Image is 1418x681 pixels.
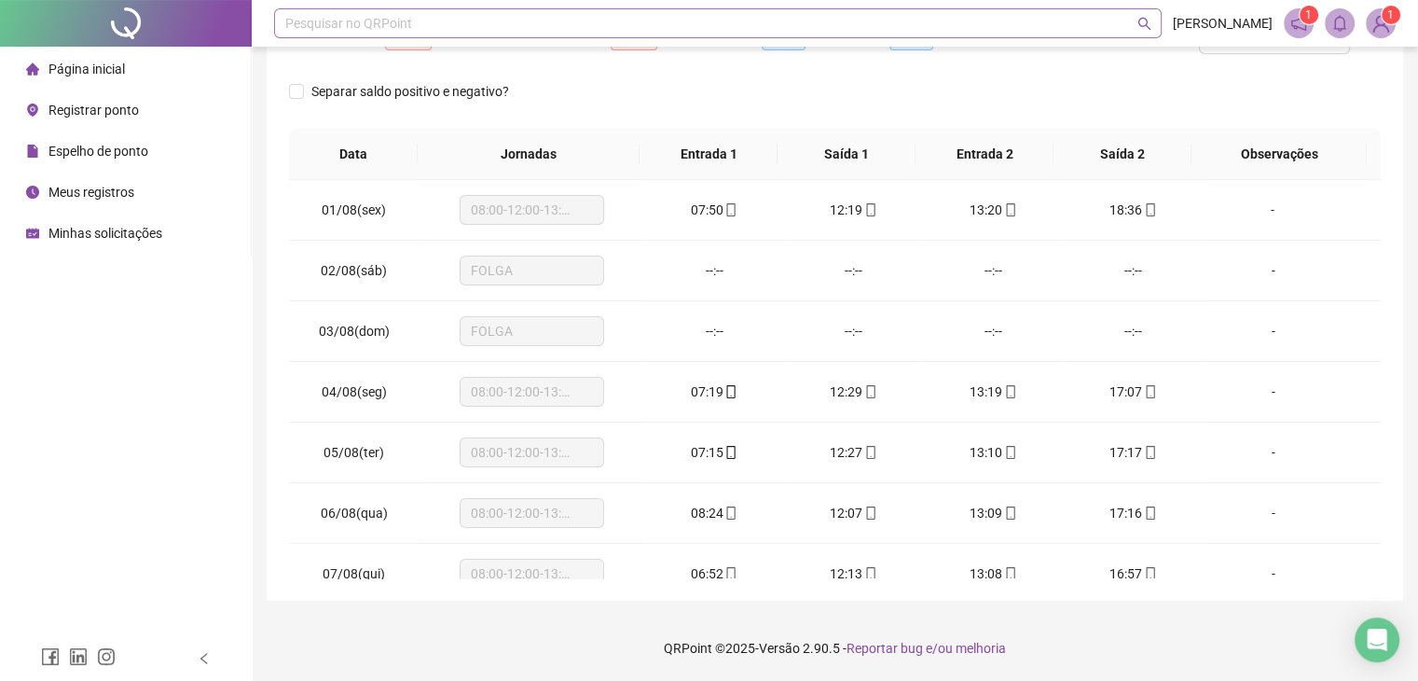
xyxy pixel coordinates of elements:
div: --:-- [659,260,769,281]
div: - [1218,260,1328,281]
span: environment [26,104,39,117]
span: mobile [862,446,877,459]
span: Registrar ponto [48,103,139,118]
div: - [1218,442,1328,463]
div: Open Intercom Messenger [1355,618,1399,662]
th: Entrada 1 [640,129,778,180]
div: - [1218,321,1328,341]
div: 12:19 [799,200,909,220]
span: mobile [723,507,737,520]
span: mobile [1002,385,1017,398]
span: notification [1290,15,1307,32]
th: Saída 1 [778,129,916,180]
span: bell [1331,15,1348,32]
span: facebook [41,647,60,666]
footer: QRPoint © 2025 - 2.90.5 - [252,616,1418,681]
div: 12:07 [799,503,909,523]
div: --:-- [659,321,769,341]
div: 16:57 [1079,563,1189,584]
span: FOLGA [471,317,593,345]
span: 1 [1387,8,1394,21]
span: Reportar bug e/ou melhoria [847,641,1006,656]
span: mobile [1142,385,1157,398]
span: instagram [97,647,116,666]
div: 17:17 [1079,442,1189,463]
span: Observações [1206,144,1352,164]
span: mobile [1002,507,1017,520]
span: mobile [1142,507,1157,520]
span: 02/08(sáb) [321,263,387,278]
div: 18:36 [1079,200,1189,220]
span: 08:00-12:00-13:00-18:00 [471,499,593,527]
th: Observações [1191,129,1367,180]
sup: 1 [1300,6,1318,24]
span: 03/08(dom) [319,324,390,339]
span: clock-circle [26,186,39,199]
img: 46984 [1367,9,1395,37]
th: Jornadas [418,129,640,180]
div: 13:19 [939,382,1049,402]
div: --:-- [939,321,1049,341]
span: 08:00-12:00-13:00-18:00 [471,438,593,466]
span: mobile [1002,567,1017,580]
div: 12:13 [799,563,909,584]
div: - [1218,563,1328,584]
span: mobile [862,507,877,520]
span: Meus registros [48,185,134,200]
span: mobile [1142,567,1157,580]
div: - [1218,200,1328,220]
span: Espelho de ponto [48,144,148,159]
div: 17:07 [1079,382,1189,402]
span: 06/08(qua) [321,506,388,521]
span: Separar saldo positivo e negativo? [304,81,516,102]
span: mobile [1142,446,1157,459]
span: mobile [723,446,737,459]
span: Página inicial [48,62,125,76]
span: Versão [759,641,800,656]
div: --:-- [799,260,909,281]
div: 17:16 [1079,503,1189,523]
div: 12:27 [799,442,909,463]
span: mobile [1002,203,1017,216]
div: 07:19 [659,382,769,402]
span: 05/08(ter) [324,445,384,460]
span: 01/08(sex) [322,202,386,217]
span: mobile [862,203,877,216]
span: mobile [723,385,737,398]
span: FOLGA [471,257,593,285]
th: Entrada 2 [916,129,1053,180]
span: 04/08(seg) [322,384,387,399]
span: mobile [723,203,737,216]
div: 13:20 [939,200,1049,220]
span: home [26,63,39,76]
span: [PERSON_NAME] [1173,13,1273,34]
div: 13:08 [939,563,1049,584]
span: mobile [723,567,737,580]
span: left [198,652,211,665]
div: - [1218,382,1328,402]
span: 08:00-12:00-13:00-18:00 [471,378,593,406]
span: 08:00-12:00-13:00-17:00 [471,196,593,224]
sup: Atualize o seu contato no menu Meus Dados [1382,6,1400,24]
div: 08:24 [659,503,769,523]
span: 07/08(qui) [323,566,385,581]
span: file [26,145,39,158]
span: linkedin [69,647,88,666]
span: mobile [1142,203,1157,216]
span: mobile [862,385,877,398]
div: --:-- [939,260,1049,281]
div: 07:15 [659,442,769,463]
div: - [1218,503,1328,523]
span: search [1137,17,1151,31]
span: 08:00-12:00-13:00-18:00 [471,560,593,588]
span: mobile [862,567,877,580]
div: 13:10 [939,442,1049,463]
div: --:-- [799,321,909,341]
div: 13:09 [939,503,1049,523]
span: Minhas solicitações [48,226,162,241]
div: --:-- [1079,260,1189,281]
span: mobile [1002,446,1017,459]
th: Data [289,129,418,180]
div: 07:50 [659,200,769,220]
th: Saída 2 [1053,129,1191,180]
